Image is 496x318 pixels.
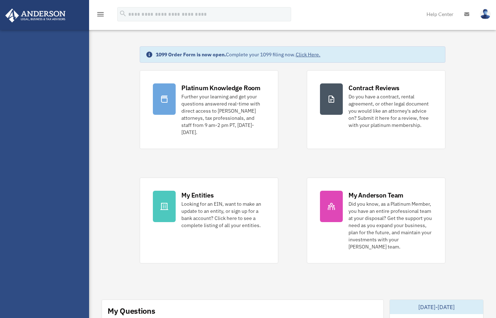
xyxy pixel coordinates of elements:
i: search [119,10,127,17]
img: User Pic [480,9,491,19]
div: Did you know, as a Platinum Member, you have an entire professional team at your disposal? Get th... [348,200,432,250]
div: My Anderson Team [348,191,403,200]
div: Complete your 1099 filing now. [156,51,320,58]
a: My Anderson Team Did you know, as a Platinum Member, you have an entire professional team at your... [307,178,445,263]
img: Anderson Advisors Platinum Portal [3,9,68,22]
a: Platinum Knowledge Room Further your learning and get your questions answered real-time with dire... [140,70,278,149]
div: Platinum Knowledge Room [181,83,260,92]
div: Looking for an EIN, want to make an update to an entity, or sign up for a bank account? Click her... [181,200,265,229]
a: Contract Reviews Do you have a contract, rental agreement, or other legal document you would like... [307,70,445,149]
div: Do you have a contract, rental agreement, or other legal document you would like an attorney's ad... [348,93,432,129]
div: Contract Reviews [348,83,399,92]
strong: 1099 Order Form is now open. [156,51,226,58]
div: My Questions [108,306,155,316]
div: [DATE]-[DATE] [390,300,483,314]
div: My Entities [181,191,213,200]
a: Click Here. [296,51,320,58]
a: menu [96,12,105,19]
a: My Entities Looking for an EIN, want to make an update to an entity, or sign up for a bank accoun... [140,178,278,263]
div: Further your learning and get your questions answered real-time with direct access to [PERSON_NAM... [181,93,265,136]
i: menu [96,10,105,19]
